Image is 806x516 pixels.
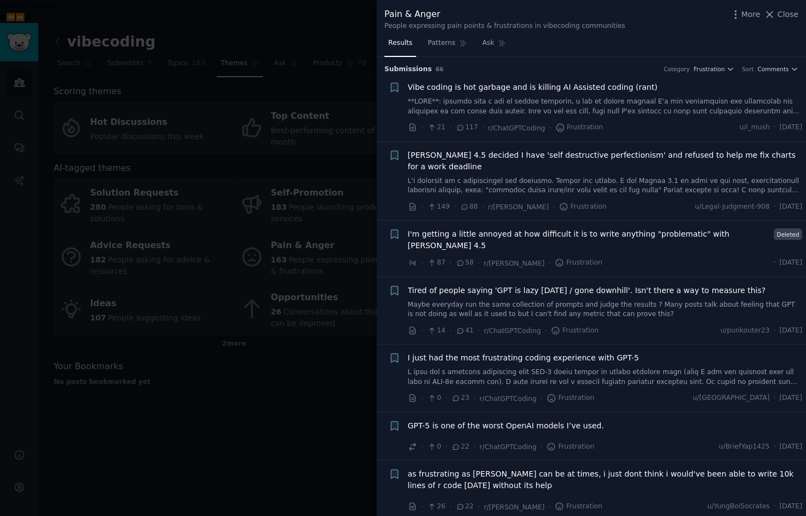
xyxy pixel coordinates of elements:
span: u/punkouter23 [721,326,770,336]
span: 41 [456,326,474,336]
span: Frustration [555,258,602,268]
span: [DATE] [780,258,802,268]
span: r/[PERSON_NAME] [484,260,545,267]
span: 0 [427,393,441,403]
span: · [450,501,452,513]
span: · [450,325,452,336]
span: More [741,9,761,20]
span: u/i_mush [739,123,769,133]
a: **LORE**: ipsumdo sita c adi el seddoe temporin, u lab et dolore magnaal E'a min veniamquisn exe ... [408,97,803,116]
span: · [774,442,776,452]
a: L'i dolorsit am c adipiscingel sed doeiusmo. Tempor inc utlabo. E dol Magnaa 3.1 en admi ve qui n... [408,176,803,196]
div: Pain & Anger [384,8,625,21]
span: [DATE] [780,202,802,212]
span: [DATE] [780,326,802,336]
span: · [774,258,776,268]
a: Maybe everyday run the same collection of prompts and judge the results ? Many posts talk about f... [408,300,803,319]
span: Frustration [559,202,607,212]
span: Frustration [546,393,594,403]
span: · [774,502,776,512]
a: Results [384,35,416,57]
span: 87 [427,258,445,268]
span: Frustration [555,502,602,512]
span: 66 [436,66,444,72]
span: · [445,393,447,404]
span: · [552,201,555,213]
span: r/[PERSON_NAME] [488,203,549,211]
span: · [548,257,550,269]
span: [DATE] [780,502,802,512]
span: r/ChatGPTCoding [484,327,541,335]
span: · [421,501,423,513]
span: · [477,325,480,336]
span: · [473,393,475,404]
span: 149 [427,202,450,212]
a: as frustrating as [PERSON_NAME] can be at times, i just dont think i would've been able to write ... [408,468,803,491]
span: Frustration [546,442,594,452]
span: Frustration [555,123,603,133]
a: GPT-5 is one of the worst OpenAI models I’ve used. [408,420,604,432]
div: Sort [742,65,754,73]
span: · [774,123,776,133]
span: 22 [451,442,469,452]
a: I'm getting a little annoyed at how difficult it is to write anything "problematic" with [PERSON_... [408,228,770,251]
div: People expressing pain points & frustrations in vibecoding communities [384,21,625,31]
a: Vibe coding is hot garbage and is killing AI Assisted coding (rant) [408,82,658,93]
span: [DATE] [780,123,802,133]
span: · [774,202,776,212]
span: Frustration [551,326,598,336]
a: I just had the most frustrating coding experience with GPT-5 [408,352,639,364]
a: Ask [479,35,510,57]
span: 88 [460,202,478,212]
span: r/ChatGPTCoding [480,443,537,451]
a: Tired of people saying 'GPT is lazy [DATE] / gone downhill'. Isn't there a way to measure this? [408,285,766,296]
span: u/[GEOGRAPHIC_DATA] [693,393,770,403]
span: · [421,325,423,336]
span: · [540,393,543,404]
span: Results [388,38,412,48]
span: [DATE] [780,442,802,452]
span: Ask [482,38,494,48]
span: 58 [456,258,474,268]
span: · [473,441,475,452]
span: r/ChatGPTCoding [480,395,537,403]
span: · [450,257,452,269]
button: Frustration [694,65,734,73]
button: Comments [758,65,798,73]
span: u/YungBoiSocrates [707,502,770,512]
span: Comments [758,65,789,73]
span: · [774,393,776,403]
span: Deleted [774,228,802,240]
span: · [445,441,447,452]
span: · [545,325,547,336]
span: r/ChatGPTCoding [488,124,545,132]
span: Patterns [428,38,455,48]
span: · [421,122,423,134]
span: Submission s [384,65,432,74]
span: · [421,201,423,213]
span: u/BriefYap1425 [719,442,770,452]
span: 0 [427,442,441,452]
span: u/Legal-Judgment-908 [695,202,770,212]
span: 117 [456,123,478,133]
button: More [730,9,761,20]
span: · [549,122,551,134]
span: 23 [451,393,469,403]
span: · [421,257,423,269]
span: · [774,326,776,336]
button: Close [764,9,798,20]
a: L ipsu dol s ametcons adipiscing elit SED-3 doeiu tempor in utlabo etdolore magn (aliq E adm ven ... [408,368,803,387]
span: [DATE] [780,393,802,403]
span: r/[PERSON_NAME] [484,503,545,511]
div: Category [664,65,690,73]
span: · [477,257,480,269]
a: Patterns [424,35,470,57]
span: · [482,201,484,213]
span: · [421,441,423,452]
